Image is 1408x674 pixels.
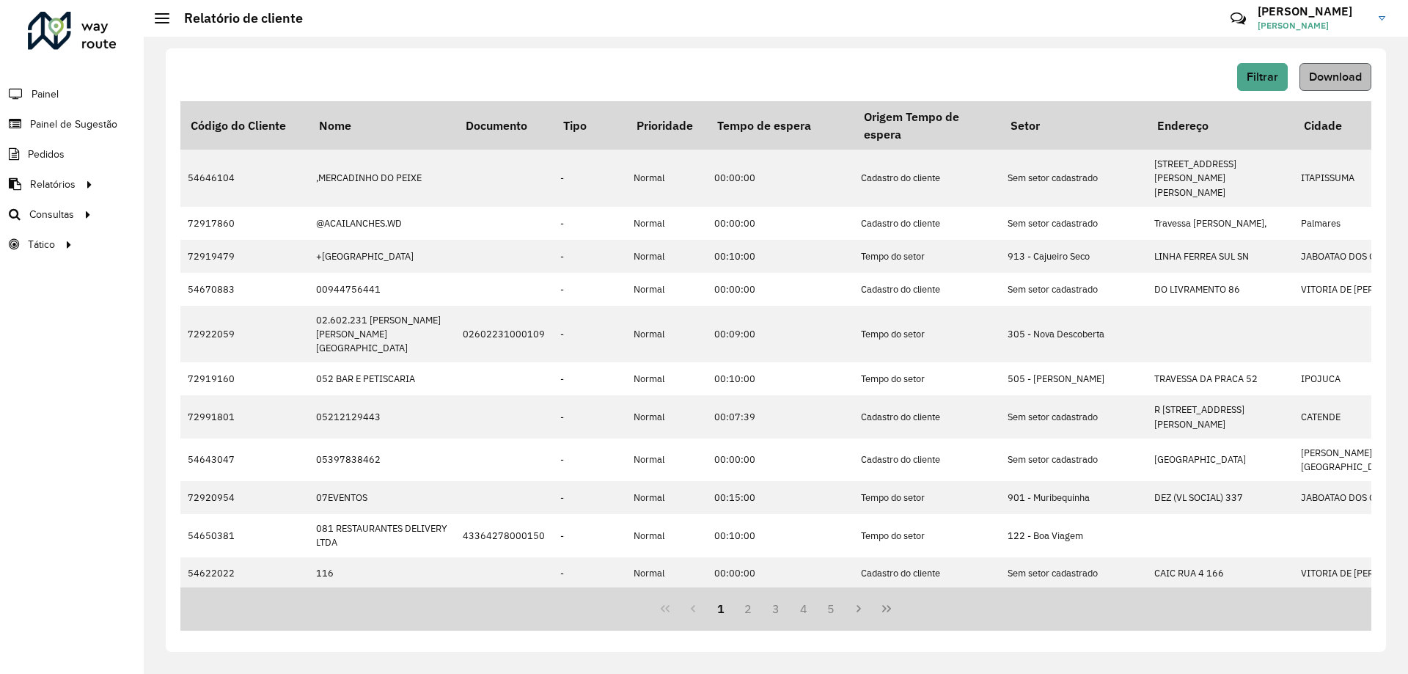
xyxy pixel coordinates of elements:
[626,150,707,207] td: Normal
[854,306,1000,363] td: Tempo do setor
[1147,362,1294,395] td: TRAVESSA DA PRACA 52
[309,306,455,363] td: 02.602.231 [PERSON_NAME] [PERSON_NAME][GEOGRAPHIC_DATA]
[309,150,455,207] td: ,MERCADINHO DO PEIXE
[1247,70,1278,83] span: Filtrar
[309,557,455,590] td: 116
[1000,557,1147,590] td: Sem setor cadastrado
[309,395,455,438] td: 05212129443
[790,595,818,623] button: 4
[707,207,854,240] td: 00:00:00
[309,481,455,514] td: 07EVENTOS
[626,207,707,240] td: Normal
[626,481,707,514] td: Normal
[553,395,626,438] td: -
[1147,557,1294,590] td: CAIC RUA 4 166
[553,150,626,207] td: -
[707,240,854,273] td: 00:10:00
[1000,514,1147,557] td: 122 - Boa Viagem
[707,362,854,395] td: 00:10:00
[30,177,76,192] span: Relatórios
[854,240,1000,273] td: Tempo do setor
[626,306,707,363] td: Normal
[553,240,626,273] td: -
[626,240,707,273] td: Normal
[854,101,1000,150] th: Origem Tempo de espera
[1258,4,1368,18] h3: [PERSON_NAME]
[707,150,854,207] td: 00:00:00
[626,101,707,150] th: Prioridade
[1222,3,1254,34] a: Contato Rápido
[32,87,59,102] span: Painel
[707,101,854,150] th: Tempo de espera
[180,439,309,481] td: 54643047
[1000,150,1147,207] td: Sem setor cadastrado
[1147,273,1294,306] td: DO LIVRAMENTO 86
[180,362,309,395] td: 72919160
[180,395,309,438] td: 72991801
[1237,63,1288,91] button: Filtrar
[854,207,1000,240] td: Cadastro do cliente
[873,595,901,623] button: Last Page
[169,10,303,26] h2: Relatório de cliente
[553,101,626,150] th: Tipo
[854,514,1000,557] td: Tempo do setor
[180,101,309,150] th: Código do Cliente
[180,306,309,363] td: 72922059
[854,150,1000,207] td: Cadastro do cliente
[1000,362,1147,395] td: 505 - [PERSON_NAME]
[1000,439,1147,481] td: Sem setor cadastrado
[309,101,455,150] th: Nome
[707,439,854,481] td: 00:00:00
[309,439,455,481] td: 05397838462
[455,306,553,363] td: 02602231000109
[29,207,74,222] span: Consultas
[1000,240,1147,273] td: 913 - Cajueiro Seco
[553,306,626,363] td: -
[28,237,55,252] span: Tático
[626,362,707,395] td: Normal
[845,595,873,623] button: Next Page
[309,207,455,240] td: @ACAILANCHES.WD
[1309,70,1362,83] span: Download
[1147,101,1294,150] th: Endereço
[553,439,626,481] td: -
[1000,101,1147,150] th: Setor
[707,306,854,363] td: 00:09:00
[818,595,846,623] button: 5
[553,362,626,395] td: -
[734,595,762,623] button: 2
[553,481,626,514] td: -
[1000,306,1147,363] td: 305 - Nova Descoberta
[455,514,553,557] td: 43364278000150
[854,439,1000,481] td: Cadastro do cliente
[1147,481,1294,514] td: DEZ (VL SOCIAL) 337
[854,273,1000,306] td: Cadastro do cliente
[626,439,707,481] td: Normal
[180,481,309,514] td: 72920954
[1299,63,1371,91] button: Download
[553,514,626,557] td: -
[309,514,455,557] td: 081 RESTAURANTES DELIVERY LTDA
[854,557,1000,590] td: Cadastro do cliente
[1147,150,1294,207] td: [STREET_ADDRESS][PERSON_NAME][PERSON_NAME]
[707,514,854,557] td: 00:10:00
[553,207,626,240] td: -
[28,147,65,162] span: Pedidos
[1000,481,1147,514] td: 901 - Muribequinha
[180,557,309,590] td: 54622022
[1147,439,1294,481] td: [GEOGRAPHIC_DATA]
[1147,240,1294,273] td: LINHA FERREA SUL SN
[854,362,1000,395] td: Tempo do setor
[455,101,553,150] th: Documento
[1147,395,1294,438] td: R [STREET_ADDRESS][PERSON_NAME]
[1000,207,1147,240] td: Sem setor cadastrado
[309,362,455,395] td: 052 BAR E PETISCARIA
[626,557,707,590] td: Normal
[707,481,854,514] td: 00:15:00
[707,273,854,306] td: 00:00:00
[626,395,707,438] td: Normal
[180,514,309,557] td: 54650381
[30,117,117,132] span: Painel de Sugestão
[180,240,309,273] td: 72919479
[180,207,309,240] td: 72917860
